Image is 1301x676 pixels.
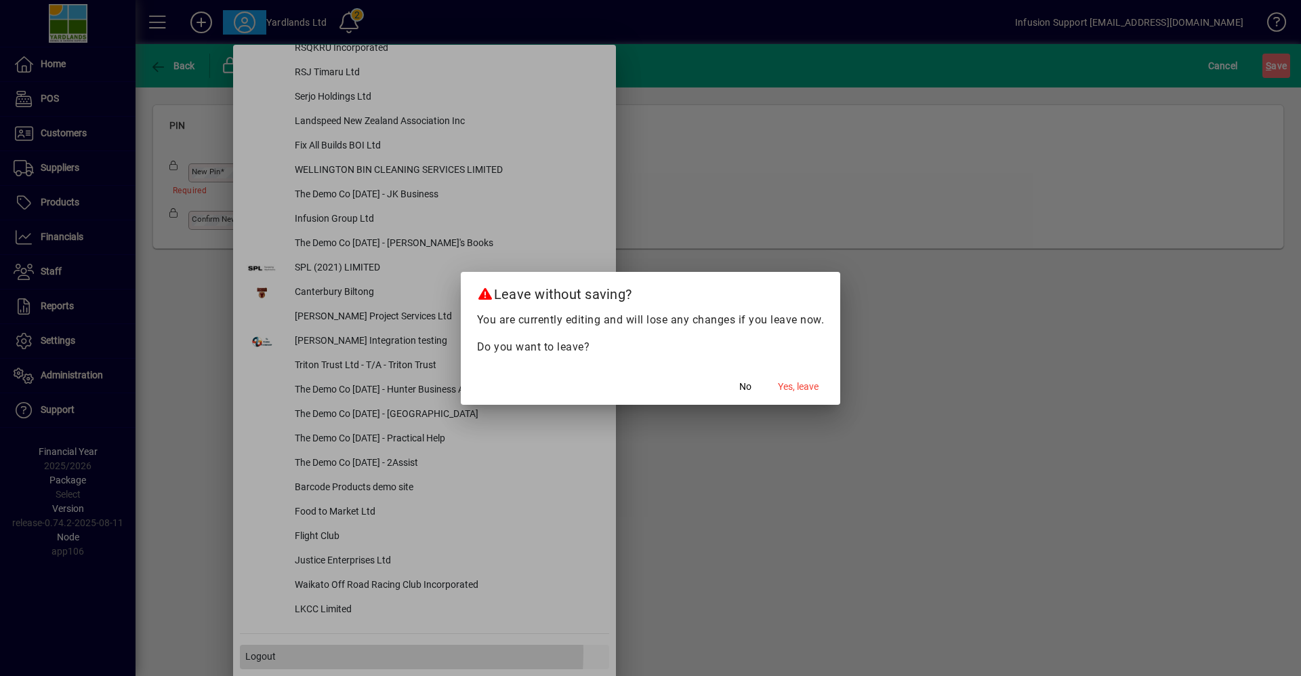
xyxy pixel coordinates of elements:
[739,380,751,394] span: No
[778,380,819,394] span: Yes, leave
[772,375,824,399] button: Yes, leave
[724,375,767,399] button: No
[477,339,825,355] p: Do you want to leave?
[461,272,841,311] h2: Leave without saving?
[477,312,825,328] p: You are currently editing and will lose any changes if you leave now.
